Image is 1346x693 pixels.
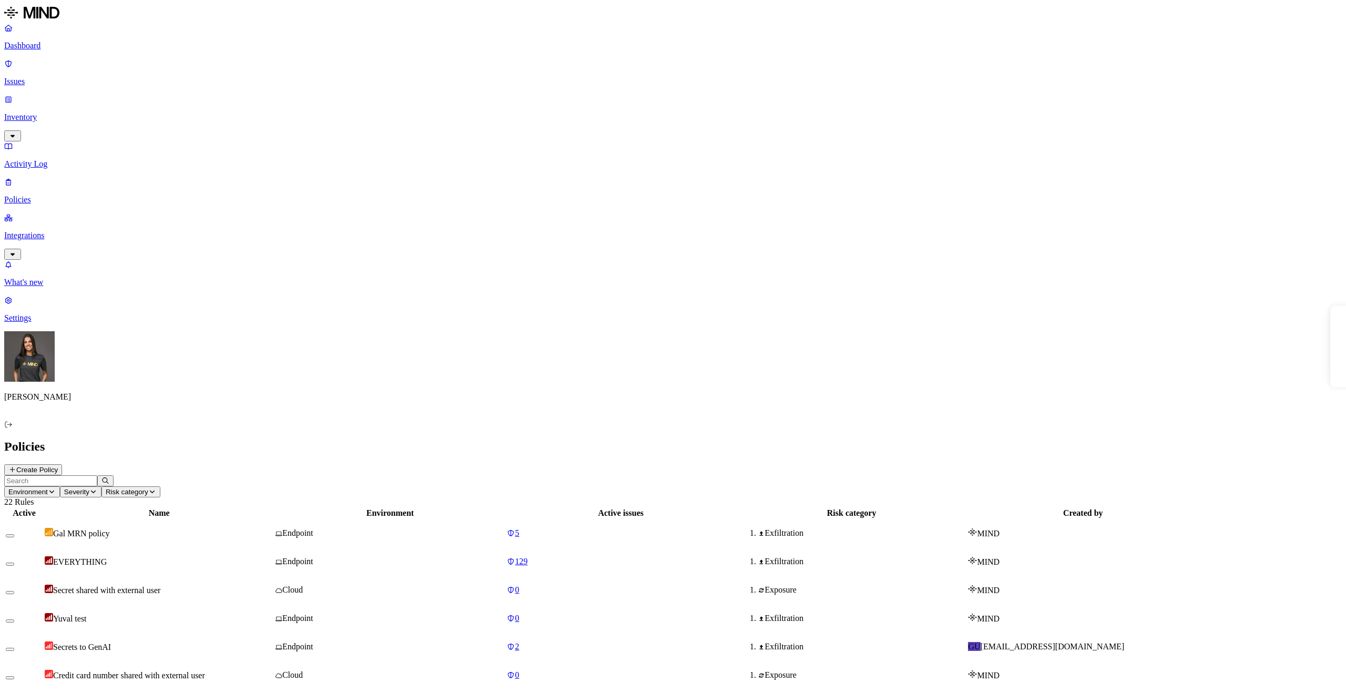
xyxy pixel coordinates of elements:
a: What's new [4,260,1342,287]
p: Dashboard [4,41,1342,50]
input: Search [4,475,97,486]
span: 129 [515,557,528,566]
a: MIND [4,4,1342,23]
span: MIND [977,529,1000,538]
a: 129 [507,557,735,566]
div: Environment [276,508,504,518]
a: 0 [507,670,735,680]
a: Settings [4,295,1342,323]
img: severity-high.svg [45,641,53,650]
div: Created by [968,508,1198,518]
span: Credit card number shared with external user [53,671,205,680]
img: mind-logo-icon.svg [968,585,977,593]
div: Exfiltration [758,557,966,566]
span: 5 [515,528,519,537]
span: 2 [515,642,519,651]
span: Endpoint [282,557,313,566]
a: 0 [507,614,735,623]
a: Issues [4,59,1342,86]
a: Policies [4,177,1342,205]
a: 2 [507,642,735,651]
div: Name [45,508,273,518]
span: EVERYTHING [53,557,107,566]
span: Secrets to GenAI [53,643,111,651]
img: severity-critical.svg [45,585,53,593]
img: severity-high.svg [45,670,53,678]
div: Exfiltration [758,642,966,651]
span: Cloud [282,585,303,594]
div: Exposure [758,670,966,680]
span: MIND [977,557,1000,566]
img: severity-critical.svg [45,613,53,621]
span: 0 [515,614,519,623]
p: Settings [4,313,1342,323]
img: severity-low.svg [45,528,53,536]
div: Active issues [507,508,735,518]
div: Exfiltration [758,614,966,623]
span: Endpoint [282,642,313,651]
a: Activity Log [4,141,1342,169]
span: MIND [977,614,1000,623]
div: Risk category [737,508,966,518]
p: What's new [4,278,1342,287]
img: mind-logo-icon.svg [968,556,977,565]
img: Gal Cohen [4,331,55,382]
img: mind-logo-icon.svg [968,613,977,621]
a: Integrations [4,213,1342,258]
span: [EMAIL_ADDRESS][DOMAIN_NAME] [981,642,1125,651]
img: mind-logo-icon.svg [968,670,977,678]
span: Endpoint [282,614,313,623]
span: Yuval test [53,614,87,623]
img: severity-critical.svg [45,556,53,565]
span: Severity [64,488,89,496]
span: GU [968,642,980,651]
div: Exfiltration [758,528,966,538]
img: MIND [4,4,59,21]
span: MIND [977,671,1000,680]
span: 0 [515,670,519,679]
a: Dashboard [4,23,1342,50]
div: Exposure [758,585,966,595]
a: 5 [507,528,735,538]
span: Environment [8,488,48,496]
h2: Policies [4,440,1342,454]
p: Inventory [4,113,1342,122]
button: Create Policy [4,464,62,475]
span: 22 Rules [4,497,34,506]
a: Inventory [4,95,1342,140]
p: Policies [4,195,1342,205]
span: Risk category [106,488,148,496]
span: Cloud [282,670,303,679]
span: Secret shared with external user [53,586,160,595]
span: 0 [515,585,519,594]
span: MIND [977,586,1000,595]
a: 0 [507,585,735,595]
p: Activity Log [4,159,1342,169]
img: mind-logo-icon.svg [968,528,977,536]
p: Integrations [4,231,1342,240]
span: Endpoint [282,528,313,537]
p: Issues [4,77,1342,86]
div: Active [6,508,43,518]
span: Gal MRN policy [53,529,110,538]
